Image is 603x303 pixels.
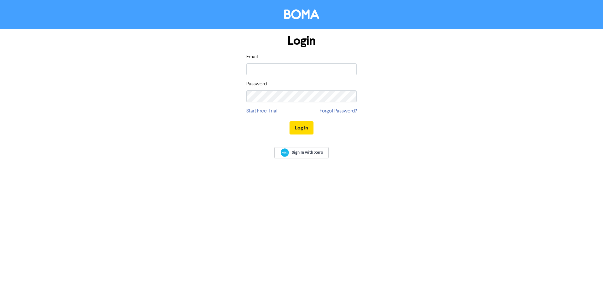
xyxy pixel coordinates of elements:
[274,147,329,158] a: Sign In with Xero
[319,107,357,115] a: Forgot Password?
[246,34,357,48] h1: Login
[246,53,258,61] label: Email
[290,121,313,134] button: Log In
[281,148,289,157] img: Xero logo
[246,80,267,88] label: Password
[292,150,323,155] span: Sign In with Xero
[284,9,319,19] img: BOMA Logo
[246,107,278,115] a: Start Free Trial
